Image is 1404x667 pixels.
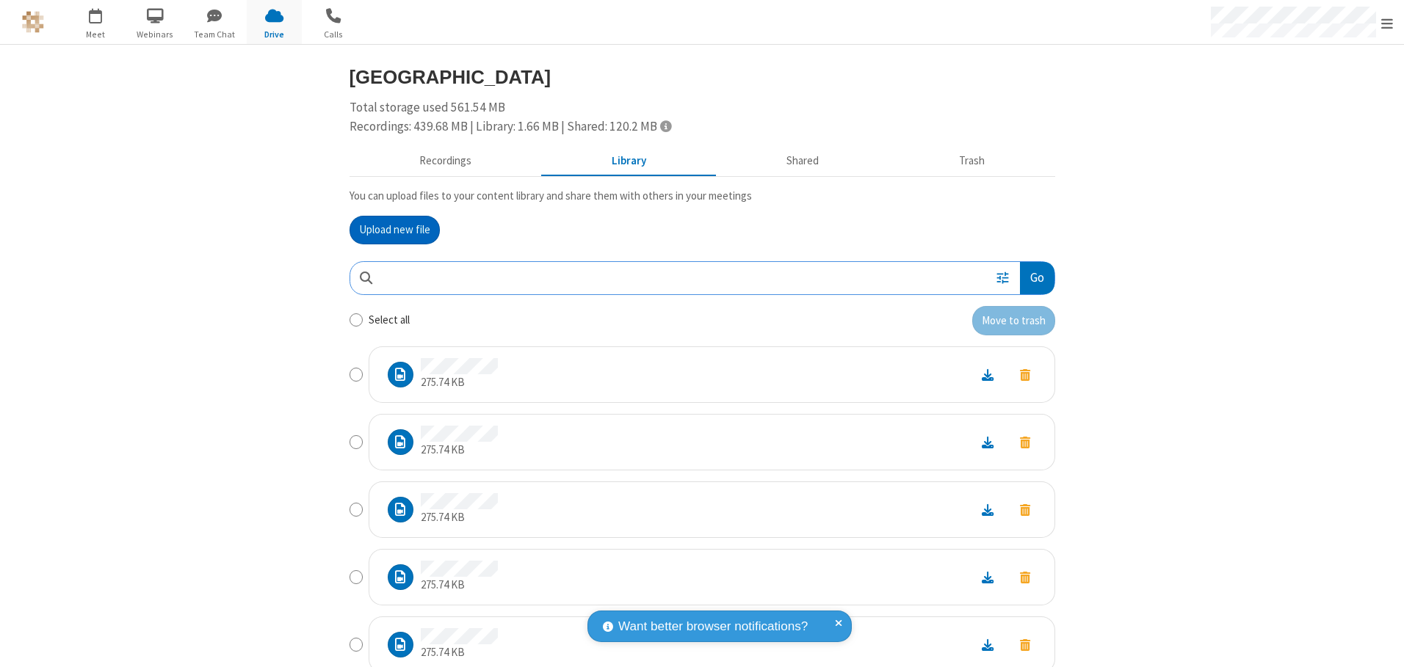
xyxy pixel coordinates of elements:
span: Team Chat [187,28,242,41]
div: Recordings: 439.68 MB | Library: 1.66 MB | Shared: 120.2 MB [350,117,1055,136]
span: Webinars [128,28,183,41]
button: Move to trash [1007,500,1043,520]
label: Select all [369,312,410,329]
span: Totals displayed include files that have been moved to the trash. [660,120,671,132]
button: Content library [542,147,717,175]
p: 275.74 KB [421,509,498,526]
a: Download file [969,366,1007,383]
button: Move to trash [1007,432,1043,452]
button: Trash [889,147,1055,175]
button: Move to trash [1007,635,1043,655]
button: Upload new file [350,216,440,245]
span: Calls [306,28,361,41]
a: Download file [969,501,1007,518]
button: Recorded meetings [350,147,542,175]
h3: [GEOGRAPHIC_DATA] [350,67,1055,87]
p: 275.74 KB [421,374,498,391]
p: 275.74 KB [421,644,498,661]
div: Total storage used 561.54 MB [350,98,1055,136]
button: Shared during meetings [717,147,889,175]
span: Want better browser notifications? [618,617,808,636]
button: Go [1020,262,1054,295]
button: Move to trash [1007,365,1043,384]
button: Move to trash [1007,567,1043,587]
a: Download file [969,636,1007,653]
img: QA Selenium DO NOT DELETE OR CHANGE [22,11,44,33]
span: Meet [68,28,123,41]
p: You can upload files to your content library and share them with others in your meetings [350,188,1055,205]
p: 275.74 KB [421,442,498,459]
span: Drive [247,28,302,41]
button: Move to trash [972,306,1055,335]
p: 275.74 KB [421,577,498,594]
a: Download file [969,569,1007,586]
a: Download file [969,434,1007,451]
